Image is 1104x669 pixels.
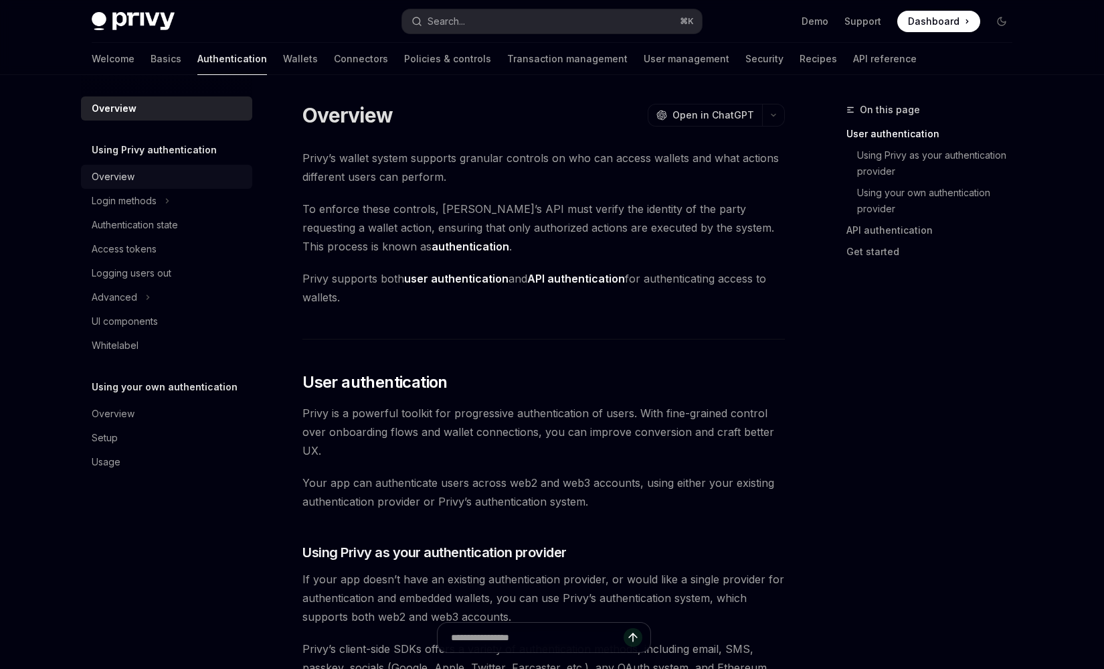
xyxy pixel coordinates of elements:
span: On this page [860,102,920,118]
a: Policies & controls [404,43,491,75]
a: Transaction management [507,43,628,75]
a: Wallets [283,43,318,75]
img: dark logo [92,12,175,31]
div: Setup [92,430,118,446]
button: Toggle Login methods section [81,189,252,213]
a: Recipes [800,43,837,75]
div: UI components [92,313,158,329]
a: Overview [81,402,252,426]
div: Authentication state [92,217,178,233]
a: Logging users out [81,261,252,285]
a: Setup [81,426,252,450]
span: ⌘ K [680,16,694,27]
a: Welcome [92,43,134,75]
a: Overview [81,165,252,189]
div: Login methods [92,193,157,209]
h1: Overview [302,103,393,127]
h5: Using your own authentication [92,379,238,395]
a: User authentication [846,123,1023,145]
span: Open in ChatGPT [672,108,754,122]
div: Overview [92,406,134,422]
a: UI components [81,309,252,333]
a: Using Privy as your authentication provider [846,145,1023,182]
div: Logging users out [92,265,171,281]
span: Dashboard [908,15,959,28]
a: Get started [846,241,1023,263]
button: Open search [402,9,702,33]
a: Support [844,15,881,28]
div: Usage [92,454,120,470]
span: If your app doesn’t have an existing authentication provider, or would like a single provider for... [302,570,785,626]
a: Dashboard [897,11,980,32]
span: Privy is a powerful toolkit for progressive authentication of users. With fine-grained control ov... [302,404,785,460]
a: Using your own authentication provider [846,182,1023,220]
a: Authentication state [81,213,252,237]
button: Send message [624,628,642,647]
div: Overview [92,100,136,117]
strong: user authentication [404,272,509,285]
a: Demo [802,15,828,28]
div: Access tokens [92,241,157,257]
a: User management [644,43,729,75]
div: Search... [428,13,465,29]
button: Toggle Advanced section [81,285,252,309]
button: Toggle dark mode [991,11,1012,32]
strong: authentication [432,240,509,253]
a: Overview [81,96,252,121]
span: User authentication [302,372,448,393]
div: Advanced [92,289,137,305]
a: API reference [853,43,917,75]
a: Security [745,43,784,75]
a: Basics [151,43,181,75]
button: Open in ChatGPT [648,104,762,127]
a: API authentication [846,220,1023,241]
div: Overview [92,169,134,185]
input: Ask a question... [451,623,624,652]
a: Access tokens [81,237,252,261]
a: Authentication [197,43,267,75]
span: To enforce these controls, [PERSON_NAME]’s API must verify the identity of the party requesting a... [302,200,785,256]
strong: API authentication [527,272,625,285]
span: Privy’s wallet system supports granular controls on who can access wallets and what actions diffe... [302,149,785,186]
span: Your app can authenticate users across web2 and web3 accounts, using either your existing authent... [302,473,785,511]
a: Usage [81,450,252,474]
h5: Using Privy authentication [92,142,217,158]
div: Whitelabel [92,338,139,354]
a: Connectors [334,43,388,75]
span: Privy supports both and for authenticating access to wallets. [302,269,785,307]
span: Using Privy as your authentication provider [302,543,567,562]
a: Whitelabel [81,333,252,358]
